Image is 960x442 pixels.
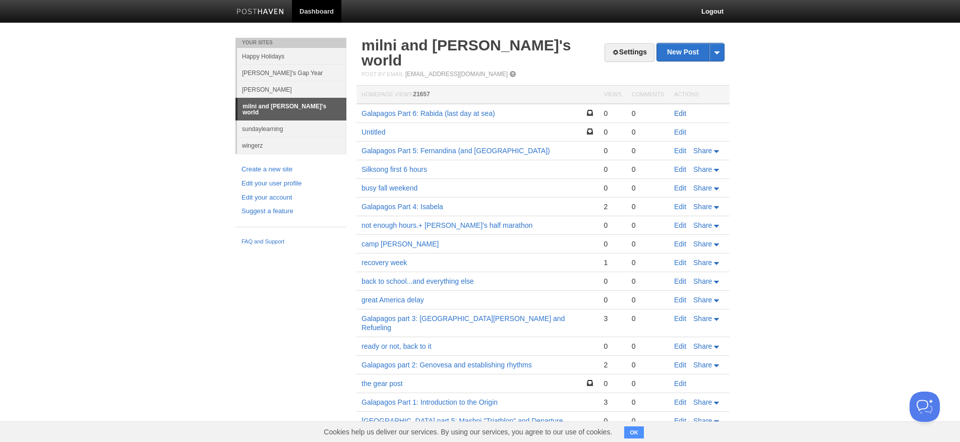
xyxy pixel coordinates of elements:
[674,380,686,388] a: Edit
[604,379,621,388] div: 0
[693,398,712,406] span: Share
[632,277,664,286] div: 0
[632,183,664,193] div: 0
[604,314,621,323] div: 3
[674,342,686,350] a: Edit
[362,380,403,388] a: the gear post
[657,43,724,61] a: New Post
[604,416,621,425] div: 0
[693,240,712,248] span: Share
[604,277,621,286] div: 0
[604,183,621,193] div: 0
[604,360,621,369] div: 2
[604,398,621,407] div: 3
[693,417,712,425] span: Share
[693,296,712,304] span: Share
[604,295,621,304] div: 0
[362,165,427,173] a: Silksong first 6 hours
[235,38,346,48] li: Your Sites
[362,37,571,69] a: milni and [PERSON_NAME]'s world
[674,314,686,323] a: Edit
[242,193,340,203] a: Edit your account
[674,277,686,285] a: Edit
[605,43,654,62] a: Settings
[693,221,712,229] span: Share
[362,259,407,267] a: recovery week
[604,109,621,118] div: 0
[362,128,385,136] a: Untitled
[237,48,346,65] a: Happy Holidays
[674,109,686,117] a: Edit
[674,240,686,248] a: Edit
[693,361,712,369] span: Share
[604,202,621,211] div: 2
[669,86,730,104] th: Actions
[693,165,712,173] span: Share
[624,426,644,438] button: OK
[632,379,664,388] div: 0
[362,203,443,211] a: Galapagos Part 4: Isabela
[242,178,340,189] a: Edit your user profile
[604,342,621,351] div: 0
[362,417,563,425] a: [GEOGRAPHIC_DATA] part 5: Mashpi "Triathlon" and Departure
[604,165,621,174] div: 0
[604,146,621,155] div: 0
[674,361,686,369] a: Edit
[910,392,940,422] iframe: Help Scout Beacon - Open
[674,221,686,229] a: Edit
[632,258,664,267] div: 0
[237,120,346,137] a: sundaylearning
[362,221,532,229] a: not enough hours.+ [PERSON_NAME]'s half marathon
[362,314,565,332] a: Galapagos part 3: [GEOGRAPHIC_DATA][PERSON_NAME] and Refueling
[362,71,403,77] span: Post by Email
[362,398,498,406] a: Galapagos Part 1: Introduction to the Origin
[693,203,712,211] span: Share
[405,71,508,78] a: [EMAIL_ADDRESS][DOMAIN_NAME]
[627,86,669,104] th: Comments
[362,240,439,248] a: camp [PERSON_NAME]
[693,342,712,350] span: Share
[237,137,346,154] a: wingerz
[632,165,664,174] div: 0
[632,128,664,137] div: 0
[693,147,712,155] span: Share
[674,398,686,406] a: Edit
[362,342,432,350] a: ready or not, back to it
[356,86,598,104] th: Homepage Views
[604,258,621,267] div: 1
[674,203,686,211] a: Edit
[674,417,686,425] a: Edit
[693,277,712,285] span: Share
[237,65,346,81] a: [PERSON_NAME]'s Gap Year
[632,221,664,230] div: 0
[236,9,284,16] img: Posthaven-bar
[632,239,664,248] div: 0
[674,147,686,155] a: Edit
[632,342,664,351] div: 0
[362,277,474,285] a: back to school...and everything else
[632,146,664,155] div: 0
[362,296,424,304] a: great America delay
[632,202,664,211] div: 0
[237,81,346,98] a: [PERSON_NAME]
[674,128,686,136] a: Edit
[314,422,622,442] span: Cookies help us deliver our services. By using our services, you agree to our use of cookies.
[632,398,664,407] div: 0
[604,221,621,230] div: 0
[674,296,686,304] a: Edit
[693,184,712,192] span: Share
[674,184,686,192] a: Edit
[693,314,712,323] span: Share
[693,259,712,267] span: Share
[362,109,495,117] a: Galapagos Part 6: Rabida (last day at sea)
[674,259,686,267] a: Edit
[362,147,550,155] a: Galapagos Part 5: Fernandina (and [GEOGRAPHIC_DATA])
[632,416,664,425] div: 0
[362,361,532,369] a: Galapagos part 2: Genovesa and establishing rhythms
[237,98,346,120] a: milni and [PERSON_NAME]'s world
[632,314,664,323] div: 0
[604,239,621,248] div: 0
[632,295,664,304] div: 0
[242,237,340,246] a: FAQ and Support
[632,109,664,118] div: 0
